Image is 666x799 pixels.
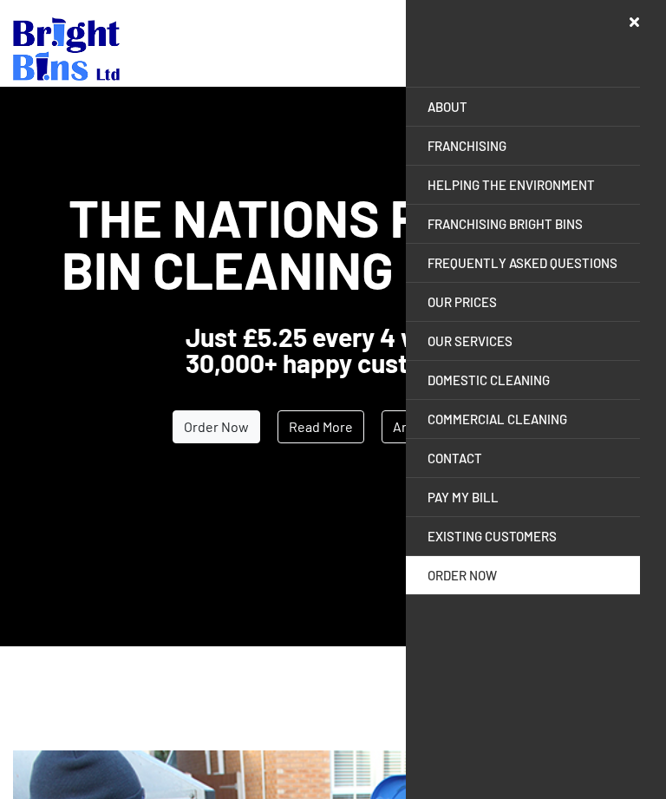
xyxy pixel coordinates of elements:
[406,361,640,399] a: Domestic Cleaning
[406,478,640,516] a: PAY MY BILL
[406,556,640,594] a: ORDER NOW
[62,186,604,300] span: The Nations Premier Bin Cleaning Service
[382,410,494,443] a: Areas Covered
[406,439,640,477] a: CONTACT
[406,322,640,360] a: OUR SERVICES
[406,88,640,126] a: ABOUT
[406,283,640,321] a: OUR PRICES
[406,400,640,438] a: Commercial Cleaning
[406,244,640,282] a: Frequently Asked Questions
[406,517,640,555] a: EXISTING CUSTOMERS
[277,410,364,443] a: Read More
[406,205,640,243] a: Franchising Bright Bins
[173,410,260,443] a: Order Now
[406,127,640,165] a: FRANCHISING
[406,166,640,204] a: Helping the Environment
